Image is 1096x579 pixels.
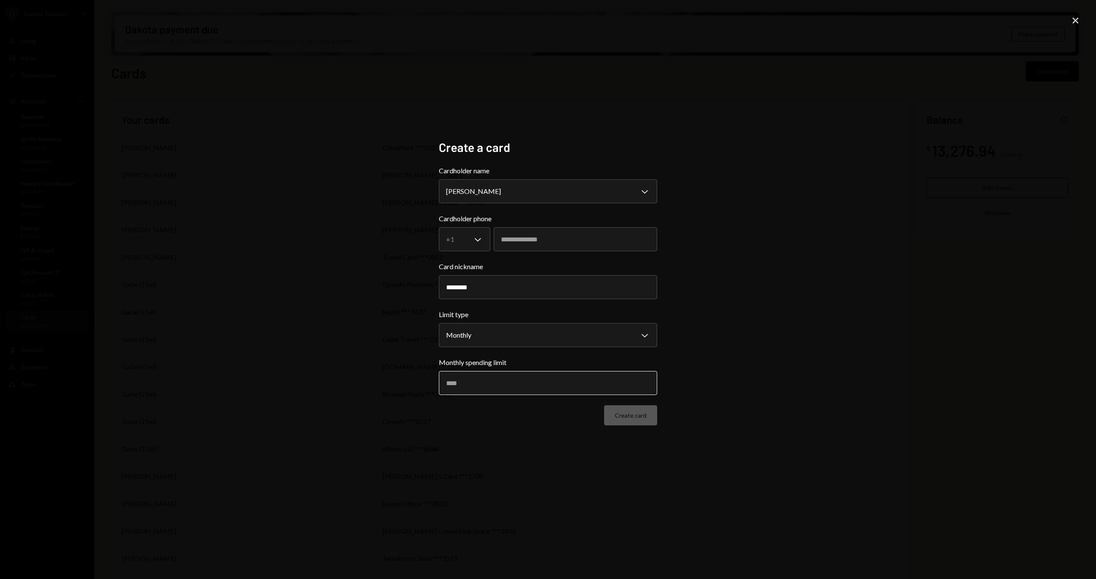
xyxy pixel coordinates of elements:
label: Limit type [439,309,657,320]
label: Card nickname [439,261,657,272]
button: Cardholder name [439,179,657,203]
h2: Create a card [439,139,657,156]
label: Monthly spending limit [439,357,657,368]
button: Limit type [439,323,657,347]
label: Cardholder phone [439,214,657,224]
label: Cardholder name [439,166,657,176]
